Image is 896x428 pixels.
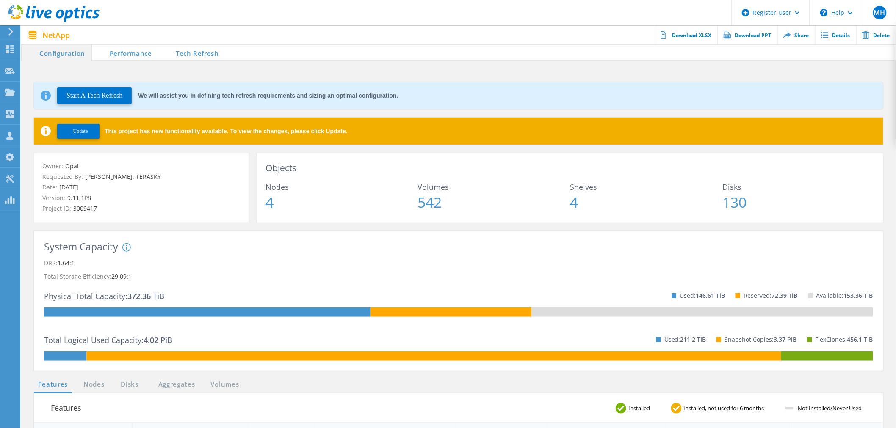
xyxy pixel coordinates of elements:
[51,402,81,414] h3: Features
[816,289,873,302] p: Available:
[772,291,798,299] span: 72.39 TiB
[570,195,722,209] span: 4
[73,128,88,134] span: Update
[42,31,70,39] span: NetApp
[722,183,875,191] span: Disks
[57,87,132,104] button: Start A Tech Refresh
[570,183,722,191] span: Shelves
[856,25,896,44] a: Delete
[63,162,79,170] span: Opal
[138,93,398,99] div: We will assist you in defining tech refresh requirements and sizing an optimal configuration.
[725,333,797,346] p: Snapshot Copies:
[718,25,777,44] a: Download PPT
[820,9,828,16] svg: \n
[83,173,161,181] span: [PERSON_NAME], TERASKY
[144,335,172,345] span: 4.02 PiB
[58,259,75,267] span: 1.64:1
[80,379,108,390] a: Nodes
[844,291,873,299] span: 153.36 TiB
[57,183,78,191] span: [DATE]
[44,270,873,283] p: Total Storage Efficiency:
[265,183,418,191] span: Nodes
[42,193,240,203] p: Version:
[265,162,875,175] h3: Objects
[796,406,871,411] span: Not Installed/Never Used
[42,204,240,213] p: Project ID:
[680,289,725,302] p: Used:
[34,379,72,390] a: Features
[418,183,570,191] span: Volumes
[680,335,706,343] span: 211.2 TiB
[71,204,97,212] span: 3009417
[44,241,118,252] h3: System Capacity
[682,406,773,411] span: Installed, not used for 6 months
[118,379,141,390] a: Disks
[42,172,240,181] p: Requested By:
[655,25,718,44] a: Download XLSX
[111,272,132,280] span: 29.09:1
[42,162,240,171] p: Owner:
[696,291,725,299] span: 146.61 TiB
[65,194,91,202] span: 9.11.1P8
[626,406,658,411] span: Installed
[874,9,885,16] span: MH
[664,333,706,346] p: Used:
[44,289,164,303] p: Physical Total Capacity:
[105,128,348,134] span: This project has new functionality available. To view the changes, please click Update.
[816,333,873,346] p: FlexClones:
[722,195,875,209] span: 130
[847,335,873,343] span: 456.1 TiB
[57,124,100,139] button: Update
[744,289,798,302] p: Reserved:
[44,256,873,270] p: DRR:
[42,183,240,192] p: Date:
[153,379,201,390] a: Aggregates
[418,195,570,209] span: 542
[815,25,856,44] a: Details
[774,335,797,343] span: 3.37 PiB
[207,379,243,390] a: Volumes
[8,18,100,24] a: Live Optics Dashboard
[777,25,815,44] a: Share
[265,195,418,209] span: 4
[44,333,172,347] p: Total Logical Used Capacity:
